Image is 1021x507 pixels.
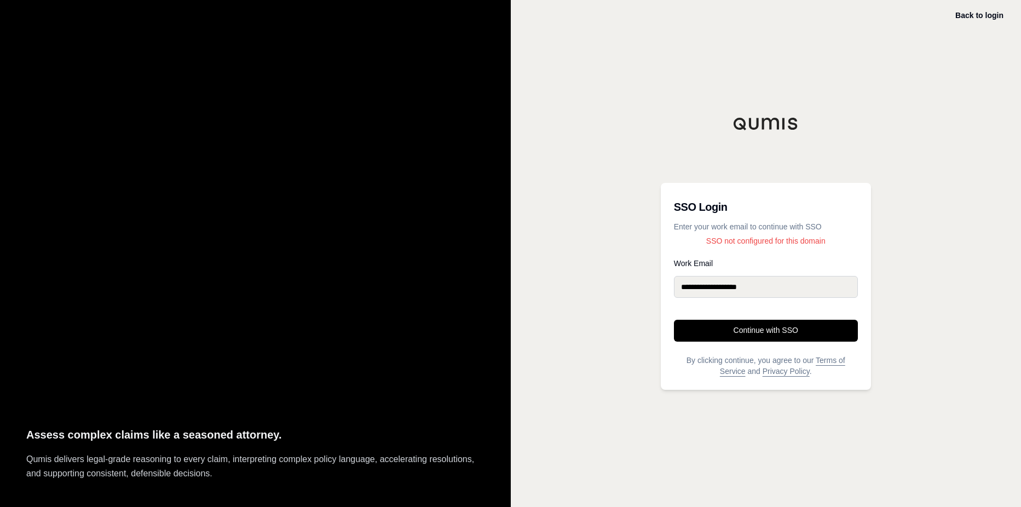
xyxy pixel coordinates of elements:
p: SSO not configured for this domain [674,235,858,246]
img: Qumis [733,117,799,130]
a: Terms of Service [720,356,845,376]
label: Work Email [674,260,858,267]
p: Enter your work email to continue with SSO [674,221,858,232]
a: Privacy Policy [763,367,810,376]
a: Back to login [955,11,1003,20]
button: Continue with SSO [674,320,858,342]
p: Qumis delivers legal-grade reasoning to every claim, interpreting complex policy language, accele... [26,452,484,481]
p: Assess complex claims like a seasoned attorney. [26,426,484,444]
h3: SSO Login [674,196,858,218]
p: By clicking continue, you agree to our and . [674,355,858,377]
